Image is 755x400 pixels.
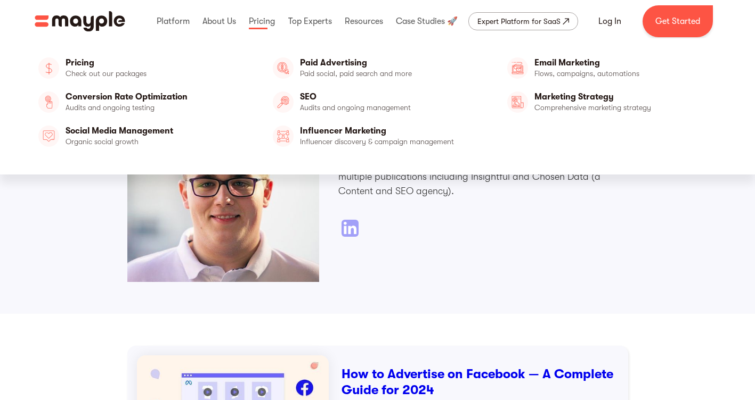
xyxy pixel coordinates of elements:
[246,4,278,38] div: Pricing
[468,12,578,30] a: Expert Platform for SaaS
[35,11,125,31] img: Mayple logo
[35,11,125,31] a: home
[338,155,628,198] p: [PERSON_NAME] is an experienced content marketer and editor for multiple publications including I...
[342,366,619,398] h3: How to Advertise on Facebook — A Complete Guide for 2024
[154,4,192,38] div: Platform
[586,9,634,34] a: Log In
[200,4,239,38] div: About Us
[477,15,561,28] div: Expert Platform for SaaS
[286,4,335,38] div: Top Experts
[127,112,319,282] img: Vojin Deronjic
[342,4,386,38] div: Resources
[643,5,713,37] a: Get Started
